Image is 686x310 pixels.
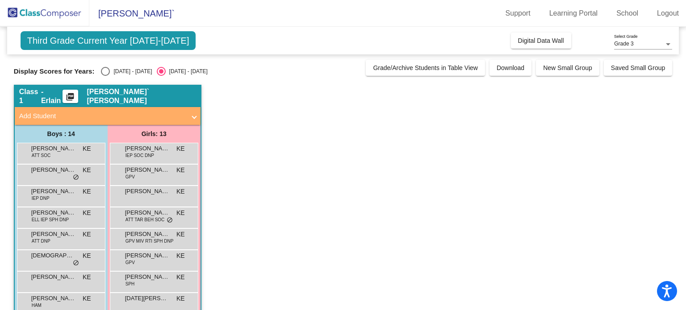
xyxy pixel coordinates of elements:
span: Third Grade Current Year [DATE]-[DATE] [21,31,196,50]
span: do_not_disturb_alt [73,260,79,267]
span: HAM [32,302,42,309]
span: IEP SOC DNP [125,152,154,159]
span: [PERSON_NAME] [31,294,76,303]
span: [PERSON_NAME] [31,208,76,217]
span: KE [176,251,185,260]
span: KE [176,273,185,282]
span: KE [176,165,185,175]
span: ATT SOC [32,152,50,159]
span: KE [176,208,185,218]
span: [PERSON_NAME] [31,187,76,196]
span: [PERSON_NAME] [31,230,76,239]
span: [DEMOGRAPHIC_DATA][PERSON_NAME] [31,251,76,260]
a: Support [498,6,538,21]
span: [PERSON_NAME] [31,165,76,174]
span: KE [83,230,91,239]
span: Grade 3 [614,41,633,47]
span: KE [176,294,185,303]
span: KE [176,230,185,239]
span: KE [83,208,91,218]
button: Digital Data Wall [511,33,571,49]
mat-expansion-panel-header: Add Student [15,107,201,125]
button: Download [489,60,531,76]
span: KE [83,294,91,303]
span: ATT DNP [32,238,50,244]
span: ELL IEP SPH DNP [32,216,69,223]
div: [DATE] - [DATE] [166,67,208,75]
span: Saved Small Group [611,64,665,71]
mat-radio-group: Select an option [101,67,207,76]
span: GPV [125,174,135,180]
span: Display Scores for Years: [14,67,95,75]
span: [PERSON_NAME] [125,165,170,174]
span: [PERSON_NAME] [31,273,76,281]
span: SPH [125,281,135,287]
button: Grade/Archive Students in Table View [366,60,485,76]
span: [PERSON_NAME] [125,208,170,217]
span: Download [497,64,524,71]
button: Print Students Details [63,90,78,103]
span: Class 1 [19,87,41,105]
span: KE [83,273,91,282]
span: KE [176,187,185,196]
span: KE [83,187,91,196]
span: [PERSON_NAME]` [PERSON_NAME] [87,87,196,105]
span: [PERSON_NAME] [31,144,76,153]
a: School [609,6,645,21]
mat-panel-title: Add Student [19,111,185,121]
span: ATT TAR BEH SOC [125,216,165,223]
span: KE [176,144,185,153]
span: KE [83,144,91,153]
span: [PERSON_NAME] [125,144,170,153]
div: Girls: 13 [108,125,201,143]
span: [PERSON_NAME] [125,273,170,281]
span: KE [83,251,91,260]
span: do_not_disturb_alt [73,174,79,181]
span: [PERSON_NAME]` [89,6,175,21]
span: do_not_disturb_alt [167,217,173,224]
span: IEP DNP [32,195,50,202]
mat-icon: picture_as_pdf [65,92,75,105]
button: Saved Small Group [604,60,672,76]
span: [PERSON_NAME] [125,187,170,196]
span: Digital Data Wall [518,37,564,44]
span: [PERSON_NAME] [125,230,170,239]
div: [DATE] - [DATE] [110,67,152,75]
span: [PERSON_NAME] [125,251,170,260]
a: Logout [650,6,686,21]
span: - Erlain [41,87,63,105]
span: [DATE][PERSON_NAME] [125,294,170,303]
a: Learning Portal [542,6,605,21]
span: KE [83,165,91,175]
div: Boys : 14 [15,125,108,143]
span: GPV MIV RTI SPH DNP [125,238,174,244]
span: Grade/Archive Students in Table View [373,64,478,71]
span: New Small Group [543,64,592,71]
button: New Small Group [536,60,599,76]
span: GPV [125,259,135,266]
